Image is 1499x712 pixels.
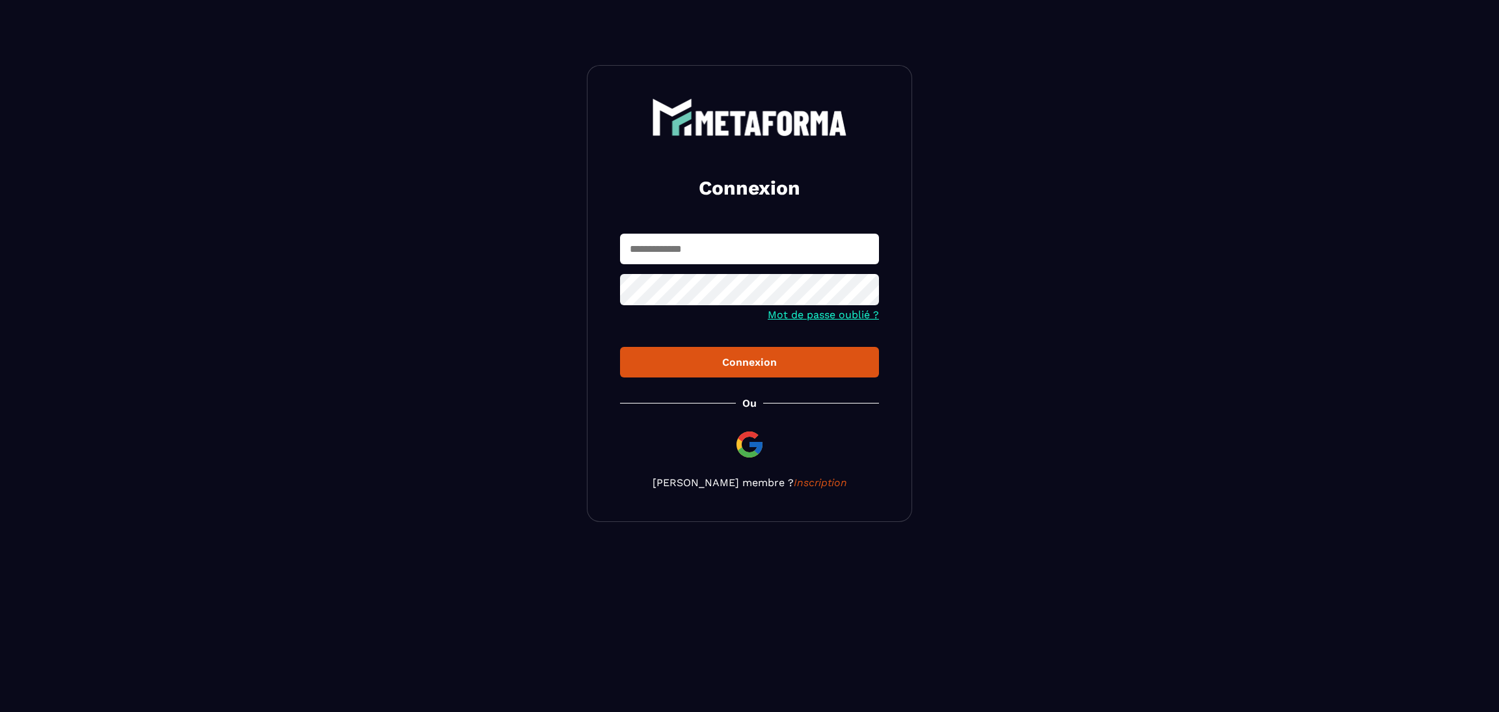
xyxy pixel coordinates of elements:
[768,308,879,321] a: Mot de passe oublié ?
[620,476,879,489] p: [PERSON_NAME] membre ?
[620,347,879,377] button: Connexion
[652,98,847,136] img: logo
[742,397,757,409] p: Ou
[620,98,879,136] a: logo
[636,175,863,201] h2: Connexion
[630,356,869,368] div: Connexion
[734,429,765,460] img: google
[794,476,847,489] a: Inscription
